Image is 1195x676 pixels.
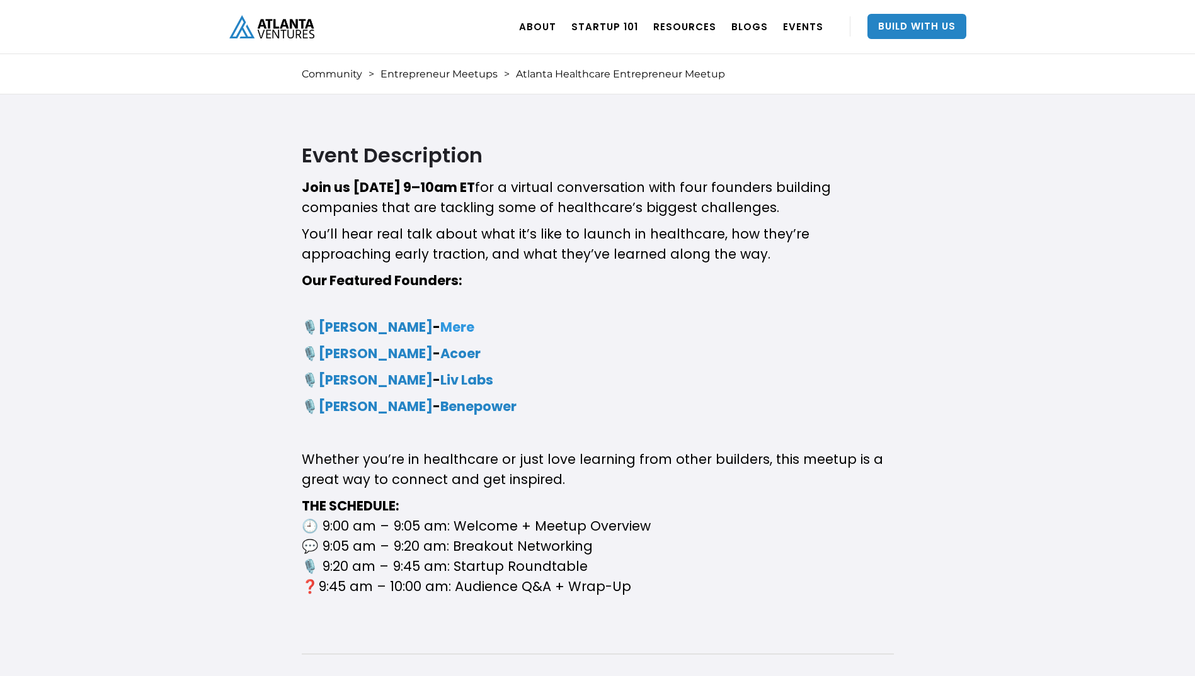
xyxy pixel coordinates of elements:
a: Entrepreneur Meetups [380,68,498,81]
a: [PERSON_NAME] [318,344,433,363]
strong: - [433,318,440,336]
a: [PERSON_NAME] [318,318,433,336]
p: ‍ [302,423,894,443]
strong: Our Featured Founders: [302,271,462,290]
strong: Join us [DATE] 9–10am ET [302,178,475,196]
p: ‍ [302,397,894,417]
strong: ❓ [302,577,318,595]
a: Mere [440,318,474,336]
div: > [504,68,510,81]
strong: 🎙️ [302,397,318,415]
div: Atlanta Healthcare Entrepreneur Meetup [516,68,725,81]
p: for a virtual conversation with four founders building companies that are tackling some of health... [302,177,894,218]
strong: 🎙️ [302,344,318,363]
a: BLOGS [731,9,768,44]
a: Build With Us [867,14,966,39]
strong: 🎙️ [302,371,318,389]
a: EVENTS [783,9,823,44]
strong: 🎙️ [302,318,318,336]
a: ABOUT [519,9,556,44]
a: RESOURCES [653,9,716,44]
div: > [369,68,374,81]
a: [PERSON_NAME] [318,371,433,389]
p: ‍ ‍ [302,370,894,390]
strong: - [433,371,440,389]
p: You’ll hear real talk about what it’s like to launch in healthcare, how they’re approaching early... [302,224,894,264]
h2: Event Description [302,142,894,168]
p: Whether you’re in healthcare or just love learning from other builders, this meetup is a great wa... [302,449,894,490]
a: Liv Labs [440,371,493,389]
a: [PERSON_NAME] [318,397,433,415]
a: Acoer [440,344,481,363]
p: ‍ [302,297,894,337]
strong: THE SCHEDULE: [302,497,399,515]
a: Benepower [440,397,517,415]
p: 🕘 9:00 am – 9:05 am: Welcome + Meetup Overview 💬 9:05 am – 9:20 am: Breakout Networking 🎙️ 9:20 a... [302,496,894,597]
strong: - [433,397,440,415]
p: ‍ ‍ [302,344,894,364]
a: Community [302,68,362,81]
a: Startup 101 [571,9,638,44]
strong: - [433,344,440,363]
